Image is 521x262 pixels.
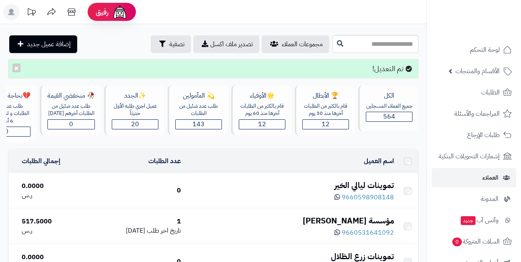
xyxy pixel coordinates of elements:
[334,192,394,202] a: 9660598908148
[131,119,139,129] span: 20
[12,63,21,72] button: ×
[187,180,394,191] div: تموينات ليالي الخير
[282,39,323,49] span: مجموعات العملاء
[92,217,181,226] div: 1
[103,85,166,143] a: ✨الجددعميل اجري طلبه الأول حديثاّ20
[302,91,349,100] div: 🏆 الأبطال
[432,147,516,166] a: إشعارات التحويلات البنكية
[470,44,500,55] span: لوحة التحكم
[366,102,412,110] div: جميع العملاء المسجلين
[21,4,41,22] a: تحديثات المنصة
[169,39,185,49] span: تصفية
[151,35,191,53] button: تصفية
[9,35,77,53] a: إضافة عميل جديد
[96,7,109,17] span: رفيق
[193,35,259,53] a: تصدير ملف اكسل
[455,65,500,77] span: الأقسام والمنتجات
[92,226,181,235] div: [DATE]
[383,112,395,121] span: 564
[432,104,516,123] a: المراجعات والأسئلة
[166,85,230,143] a: 💫 المأمولينطلب عدد ضئيل من الطلبات143
[357,85,420,143] a: الكلجميع العملاء المسجلين564
[239,91,285,100] div: 🌟الأوفياء
[262,35,329,53] a: مجموعات العملاء
[22,182,85,191] div: 0.0000
[4,127,8,136] span: 0
[258,119,266,129] span: 12
[322,119,330,129] span: 12
[148,156,181,166] a: عدد الطلبات
[112,102,158,117] div: عميل اجري طلبه الأول حديثاّ
[69,119,73,129] span: 0
[47,102,95,117] div: طلب عدد ضئيل من الطلبات آخرهم [DATE]
[92,186,181,195] div: 0
[366,91,412,100] div: الكل
[452,237,462,246] span: 0
[451,236,500,247] span: السلات المتروكة
[22,253,85,262] div: 0.0000
[454,108,500,119] span: المراجعات والأسئلة
[481,87,500,98] span: الطلبات
[230,85,293,143] a: 🌟الأوفياءقام بالكثير من الطلبات آخرها منذ 60 يوم12
[239,102,285,117] div: قام بالكثير من الطلبات آخرها منذ 60 يوم
[175,91,222,100] div: 💫 المأمولين
[432,125,516,145] a: طلبات الإرجاع
[27,39,71,49] span: إضافة عميل جديد
[8,59,418,78] div: تم التعديل!
[439,151,500,162] span: إشعارات التحويلات البنكية
[210,39,253,49] span: تصدير ملف اكسل
[302,102,349,117] div: قام بالكثير من الطلبات آخرها منذ 30 يوم
[460,215,498,226] span: وآتس آب
[22,156,60,166] a: إجمالي الطلبات
[147,226,181,235] span: تاريخ اخر طلب
[432,211,516,230] a: وآتس آبجديد
[481,193,498,205] span: المدونة
[187,215,394,227] div: مؤسسة [PERSON_NAME]
[482,172,498,183] span: العملاء
[342,192,394,202] span: 9660598908148
[22,191,85,200] div: ر.س
[432,189,516,209] a: المدونة
[461,216,476,225] span: جديد
[293,85,357,143] a: 🏆 الأبطالقام بالكثير من الطلبات آخرها منذ 30 يوم12
[467,129,500,141] span: طلبات الإرجاع
[47,91,95,100] div: 🥀 منخفضي القيمة
[334,228,394,237] a: 9660531641092
[432,168,516,187] a: العملاء
[22,217,85,226] div: 517.5000
[112,91,158,100] div: ✨الجدد
[342,228,394,237] span: 9660531641092
[432,83,516,102] a: الطلبات
[175,102,222,117] div: طلب عدد ضئيل من الطلبات
[364,156,394,166] a: اسم العميل
[112,4,128,20] img: ai-face.png
[38,85,103,143] a: 🥀 منخفضي القيمةطلب عدد ضئيل من الطلبات آخرهم [DATE]0
[22,226,85,235] div: ر.س
[432,232,516,251] a: السلات المتروكة0
[193,119,205,129] span: 143
[432,40,516,59] a: لوحة التحكم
